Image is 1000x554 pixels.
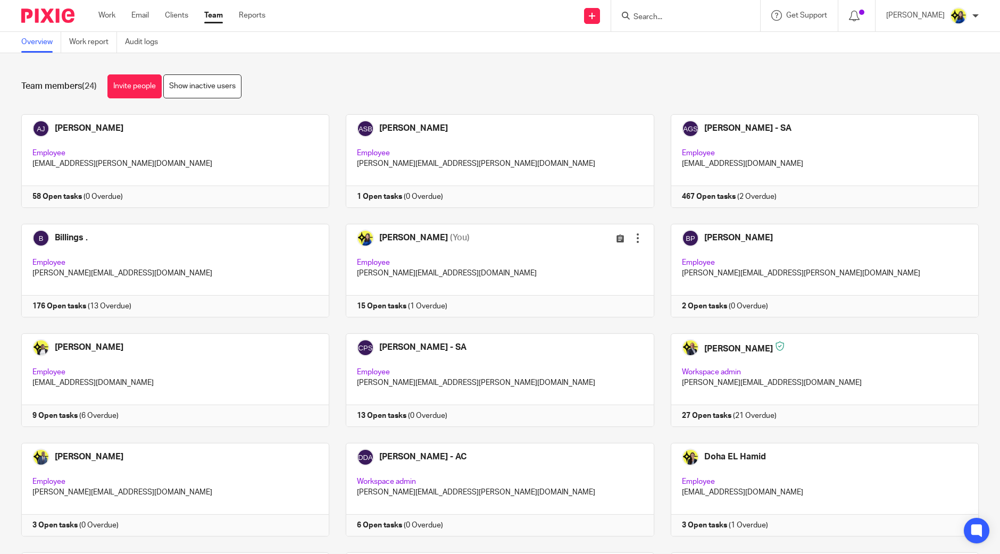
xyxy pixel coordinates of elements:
a: Email [131,10,149,21]
a: Reports [239,10,265,21]
input: Search [632,13,728,22]
span: (24) [82,82,97,90]
p: [PERSON_NAME] [886,10,945,21]
img: Bobo-Starbridge%201.jpg [950,7,967,24]
h1: Team members [21,81,97,92]
a: Work [98,10,115,21]
a: Overview [21,32,61,53]
a: Work report [69,32,117,53]
span: Get Support [786,12,827,19]
img: Pixie [21,9,74,23]
a: Invite people [107,74,162,98]
a: Team [204,10,223,21]
a: Show inactive users [163,74,241,98]
a: Audit logs [125,32,166,53]
a: Clients [165,10,188,21]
